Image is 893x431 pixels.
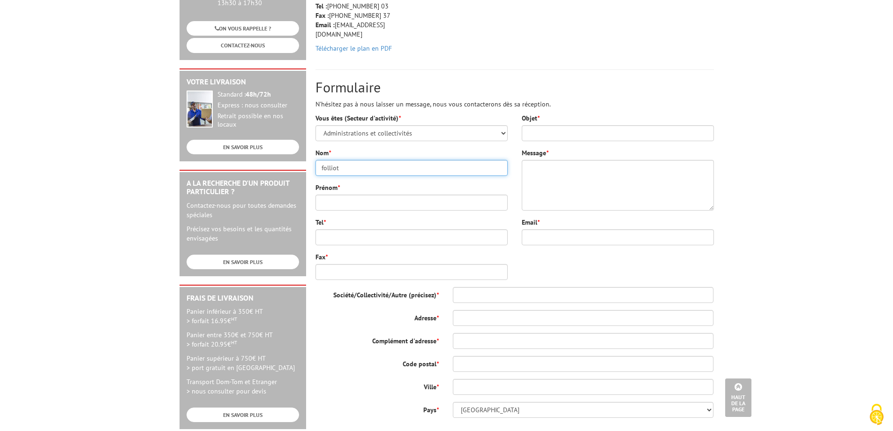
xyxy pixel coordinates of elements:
img: Cookies (fenêtre modale) [865,403,888,426]
strong: Email : [315,21,335,29]
label: Vous êtes (Secteur d'activité) [315,113,401,123]
span: > forfait 16.95€ [187,317,237,325]
h2: Frais de Livraison [187,294,299,302]
p: Transport Dom-Tom et Etranger [187,377,299,396]
p: Panier entre 350€ et 750€ HT [187,330,299,349]
p: Panier supérieur à 750€ HT [187,354,299,372]
a: Télécharger le plan en PDF [315,44,392,53]
label: Complément d'adresse [308,333,446,346]
label: Email [522,218,540,227]
a: EN SAVOIR PLUS [187,255,299,269]
span: > port gratuit en [GEOGRAPHIC_DATA] [187,363,295,372]
strong: 48h/72h [246,90,271,98]
h2: Formulaire [315,79,714,95]
label: Pays [308,402,446,415]
img: widget-livraison.jpg [187,91,213,128]
label: Ville [308,379,446,392]
strong: Tel : [315,2,327,10]
span: > forfait 20.95€ [187,340,237,348]
h2: A la recherche d'un produit particulier ? [187,179,299,196]
label: Code postal [308,356,446,369]
p: Précisez vos besoins et les quantités envisagées [187,224,299,243]
p: Contactez-nous pour toutes demandes spéciales [187,201,299,219]
label: Adresse [308,310,446,323]
label: Prénom [315,183,340,192]
span: > nous consulter pour devis [187,387,266,395]
label: Fax [315,252,328,262]
strong: Fax : [315,11,329,20]
div: Standard : [218,91,299,99]
button: Cookies (fenêtre modale) [860,399,893,431]
p: N'hésitez pas à nous laisser un message, nous vous contacterons dès sa réception. [315,99,714,109]
a: Haut de la page [725,378,751,417]
a: ON VOUS RAPPELLE ? [187,21,299,36]
p: [PHONE_NUMBER] 03 [PHONE_NUMBER] 37 [EMAIL_ADDRESS][DOMAIN_NAME] [315,1,405,39]
label: Société/Collectivité/Autre (précisez) [308,287,446,300]
a: CONTACTEZ-NOUS [187,38,299,53]
label: Objet [522,113,540,123]
a: EN SAVOIR PLUS [187,140,299,154]
label: Nom [315,148,331,158]
sup: HT [231,339,237,346]
h2: Votre livraison [187,78,299,86]
label: Tel [315,218,326,227]
sup: HT [231,316,237,322]
div: Express : nous consulter [218,101,299,110]
label: Message [522,148,548,158]
div: Retrait possible en nos locaux [218,112,299,129]
p: Panier inférieur à 350€ HT [187,307,299,325]
a: EN SAVOIR PLUS [187,408,299,422]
